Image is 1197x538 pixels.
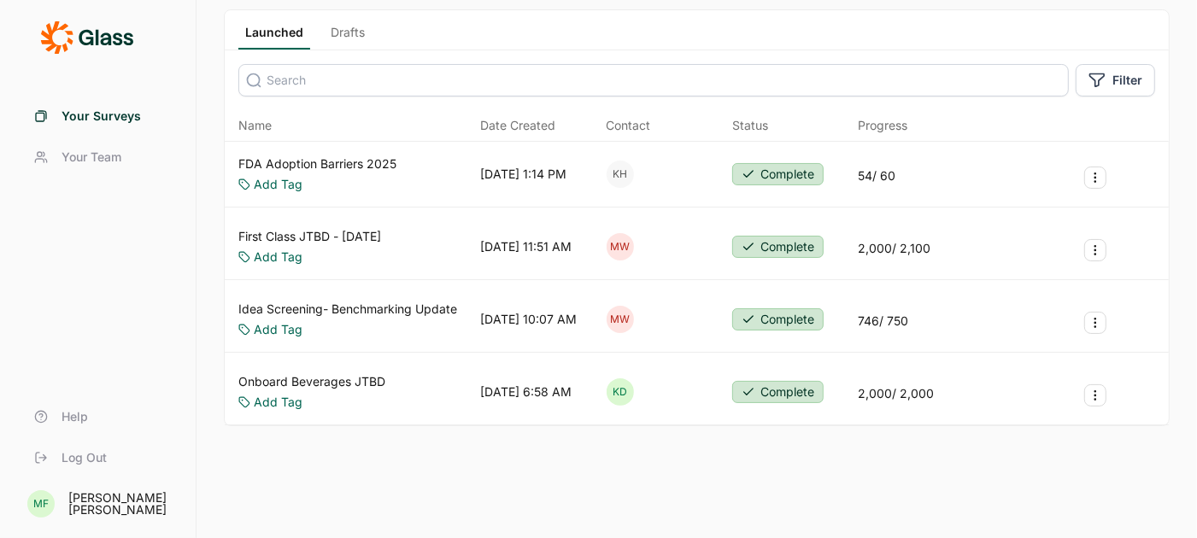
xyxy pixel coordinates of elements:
[238,117,272,134] span: Name
[1112,72,1142,89] span: Filter
[480,311,577,328] div: [DATE] 10:07 AM
[732,163,824,185] button: Complete
[480,383,572,401] div: [DATE] 6:58 AM
[238,155,396,173] a: FDA Adoption Barriers 2025
[238,64,1069,96] input: Search
[254,176,302,193] a: Add Tag
[607,378,634,406] div: KD
[480,117,555,134] span: Date Created
[607,117,651,134] div: Contact
[607,233,634,260] div: MW
[1084,167,1106,189] button: Survey Actions
[238,24,310,50] a: Launched
[607,306,634,333] div: MW
[859,313,909,330] div: 746 / 750
[324,24,372,50] a: Drafts
[732,381,824,403] button: Complete
[1076,64,1155,96] button: Filter
[732,236,824,258] button: Complete
[254,249,302,266] a: Add Tag
[859,167,896,184] div: 54 / 60
[62,108,141,125] span: Your Surveys
[62,149,121,166] span: Your Team
[254,394,302,411] a: Add Tag
[480,238,572,255] div: [DATE] 11:51 AM
[480,166,566,183] div: [DATE] 1:14 PM
[732,117,768,134] div: Status
[732,308,824,330] button: Complete
[238,301,457,318] a: Idea Screening- Benchmarking Update
[238,228,381,245] a: First Class JTBD - [DATE]
[62,449,107,466] span: Log Out
[859,385,935,402] div: 2,000 / 2,000
[1084,312,1106,334] button: Survey Actions
[1084,384,1106,406] button: Survey Actions
[859,117,908,134] div: Progress
[254,321,302,338] a: Add Tag
[1084,239,1106,261] button: Survey Actions
[68,492,175,516] div: [PERSON_NAME] [PERSON_NAME]
[27,490,55,518] div: MF
[859,240,931,257] div: 2,000 / 2,100
[62,408,88,425] span: Help
[607,161,634,188] div: KH
[238,373,385,390] a: Onboard Beverages JTBD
